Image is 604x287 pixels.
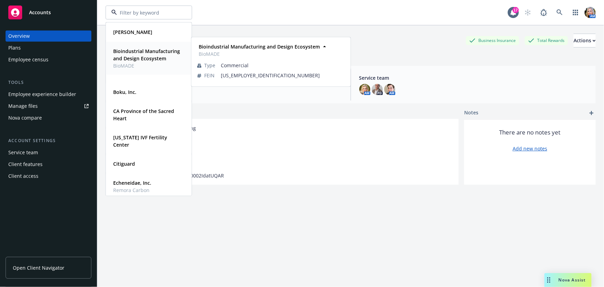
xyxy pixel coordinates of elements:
[221,62,345,69] span: Commercial
[113,186,151,194] span: Remora Carbon
[513,7,519,13] div: 17
[199,50,320,58] span: BioMADE
[6,171,91,182] a: Client access
[553,6,567,19] a: Search
[113,48,180,62] strong: Bioindustrial Manufacturing and Design Ecosystem
[544,273,553,287] div: Drag to move
[372,84,383,95] img: photo
[13,264,64,271] span: Open Client Navigator
[199,43,320,50] strong: Bioindustrial Manufacturing and Design Ecosystem
[204,62,215,69] span: Type
[111,88,342,95] span: EB
[8,112,42,123] div: Nova compare
[113,62,183,69] span: BioMADE
[8,89,76,100] div: Employee experience builder
[8,159,43,170] div: Client features
[585,7,596,18] img: photo
[174,172,224,179] span: 0010V00002IdatUQAR
[544,273,592,287] button: Nova Assist
[29,10,51,15] span: Accounts
[587,109,596,117] a: add
[8,54,48,65] div: Employee census
[8,171,38,182] div: Client access
[359,74,591,81] span: Service team
[113,89,136,95] strong: Boku, Inc.
[574,34,596,47] button: Actions
[6,159,91,170] a: Client features
[537,6,551,19] a: Report a Bug
[513,145,547,152] a: Add new notes
[6,89,91,100] a: Employee experience builder
[6,31,91,42] a: Overview
[359,84,370,95] img: photo
[6,42,91,53] a: Plans
[521,6,535,19] a: Start snowing
[8,101,38,112] div: Manage files
[525,36,568,45] div: Total Rewards
[6,79,91,86] div: Tools
[6,54,91,65] a: Employee census
[466,36,519,45] div: Business Insurance
[464,109,478,117] span: Notes
[6,147,91,158] a: Service team
[113,160,135,167] strong: Citiguard
[221,72,345,79] span: [US_EMPLOYER_IDENTIFICATION_NUMBER]
[8,42,21,53] div: Plans
[113,29,152,35] strong: [PERSON_NAME]
[204,72,215,79] span: FEIN
[6,137,91,144] div: Account settings
[6,101,91,112] a: Manage files
[8,31,30,42] div: Overview
[384,84,395,95] img: photo
[8,147,38,158] div: Service team
[113,180,151,186] strong: Echeneidae, Inc.
[6,3,91,22] a: Accounts
[113,134,167,148] strong: [US_STATE] IVF Fertility Center
[6,112,91,123] a: Nova compare
[559,277,586,283] span: Nova Assist
[569,6,583,19] a: Switch app
[113,108,174,122] strong: CA Province of the Sacred Heart
[499,128,561,137] span: There are no notes yet
[117,9,178,16] input: Filter by keyword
